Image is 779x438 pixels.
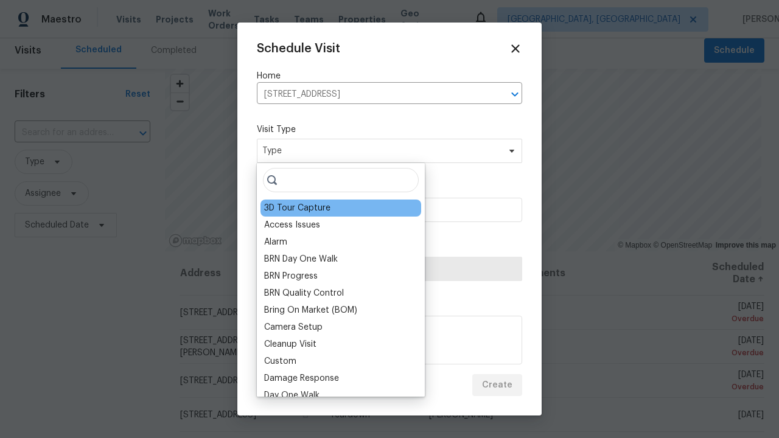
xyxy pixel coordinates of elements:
[264,355,296,367] div: Custom
[506,86,523,103] button: Open
[264,219,320,231] div: Access Issues
[264,389,320,401] div: Day One Walk
[509,42,522,55] span: Close
[257,70,522,82] label: Home
[257,85,488,104] input: Enter in an address
[257,43,340,55] span: Schedule Visit
[257,123,522,136] label: Visit Type
[264,236,287,248] div: Alarm
[264,253,338,265] div: BRN Day One Walk
[264,321,323,333] div: Camera Setup
[264,338,316,350] div: Cleanup Visit
[264,372,339,384] div: Damage Response
[262,145,499,157] span: Type
[264,304,357,316] div: Bring On Market (BOM)
[264,202,330,214] div: 3D Tour Capture
[264,270,318,282] div: BRN Progress
[264,287,344,299] div: BRN Quality Control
